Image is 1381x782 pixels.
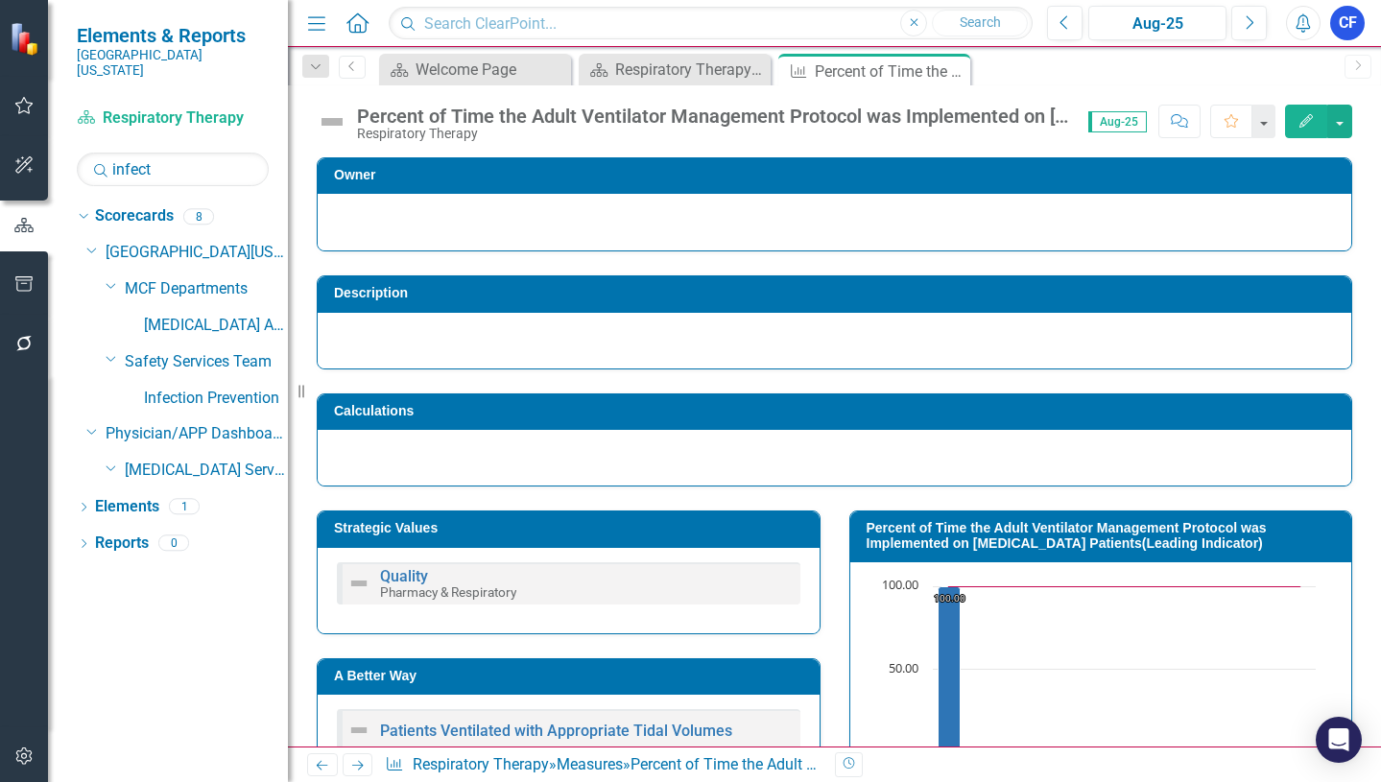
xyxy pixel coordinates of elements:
[77,24,269,47] span: Elements & Reports
[106,242,288,264] a: [GEOGRAPHIC_DATA][US_STATE]
[380,584,516,600] small: Pharmacy & Respiratory
[347,572,370,595] img: Not Defined
[1316,717,1362,763] div: Open Intercom Messenger
[380,722,732,740] a: Patients Ventilated with Appropriate Tidal Volumes
[384,58,566,82] a: Welcome Page
[183,208,214,225] div: 8
[77,47,269,79] small: [GEOGRAPHIC_DATA][US_STATE]
[347,719,370,742] img: Not Defined
[95,205,174,227] a: Scorecards
[944,582,1303,590] g: Goal, series 3 of 3. Line with 12 data points.
[357,127,1069,141] div: Respiratory Therapy
[77,107,269,130] a: Respiratory Therapy
[895,742,918,759] text: 0.00
[144,315,288,337] a: [MEDICAL_DATA] Associates
[106,423,288,445] a: Physician/APP Dashboards
[934,591,965,604] text: 100.00
[380,567,428,585] a: Quality
[334,521,810,535] h3: Strategic Values
[583,58,766,82] a: Respiratory Therapy Dashboard
[334,669,810,683] h3: A Better Way
[125,460,288,482] a: [MEDICAL_DATA] Services
[158,535,189,552] div: 0
[416,58,566,82] div: Welcome Page
[169,499,200,515] div: 1
[334,168,1342,182] h3: Owner
[938,586,1300,753] g: Value, series 2 of 3. Bar series with 12 bars.
[557,755,623,773] a: Measures
[144,388,288,410] a: Infection Prevention
[1088,111,1147,132] span: Aug-25
[385,754,820,776] div: » »
[932,10,1028,36] button: Search
[815,59,965,83] div: Percent of Time the Adult Ventilator Management Protocol was Implemented on [MEDICAL_DATA] Patien...
[334,286,1342,300] h3: Description
[889,659,918,676] text: 50.00
[77,153,269,186] input: Search Below...
[95,533,149,555] a: Reports
[1088,6,1226,40] button: Aug-25
[389,7,1033,40] input: Search ClearPoint...
[1330,6,1365,40] button: CF
[938,586,960,752] path: Jul-25, 100. Value.
[615,58,766,82] div: Respiratory Therapy Dashboard
[125,278,288,300] a: MCF Departments
[413,755,549,773] a: Respiratory Therapy
[10,21,43,55] img: ClearPoint Strategy
[882,576,918,593] text: 100.00
[317,107,347,137] img: Not Defined
[357,106,1069,127] div: Percent of Time the Adult Ventilator Management Protocol was Implemented on [MEDICAL_DATA] Patien...
[960,14,1001,30] span: Search
[95,496,159,518] a: Elements
[125,351,288,373] a: Safety Services Team
[867,521,1343,551] h3: Percent of Time the Adult Ventilator Management Protocol was Implemented on [MEDICAL_DATA] Patien...
[1095,12,1220,36] div: Aug-25
[334,404,1342,418] h3: Calculations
